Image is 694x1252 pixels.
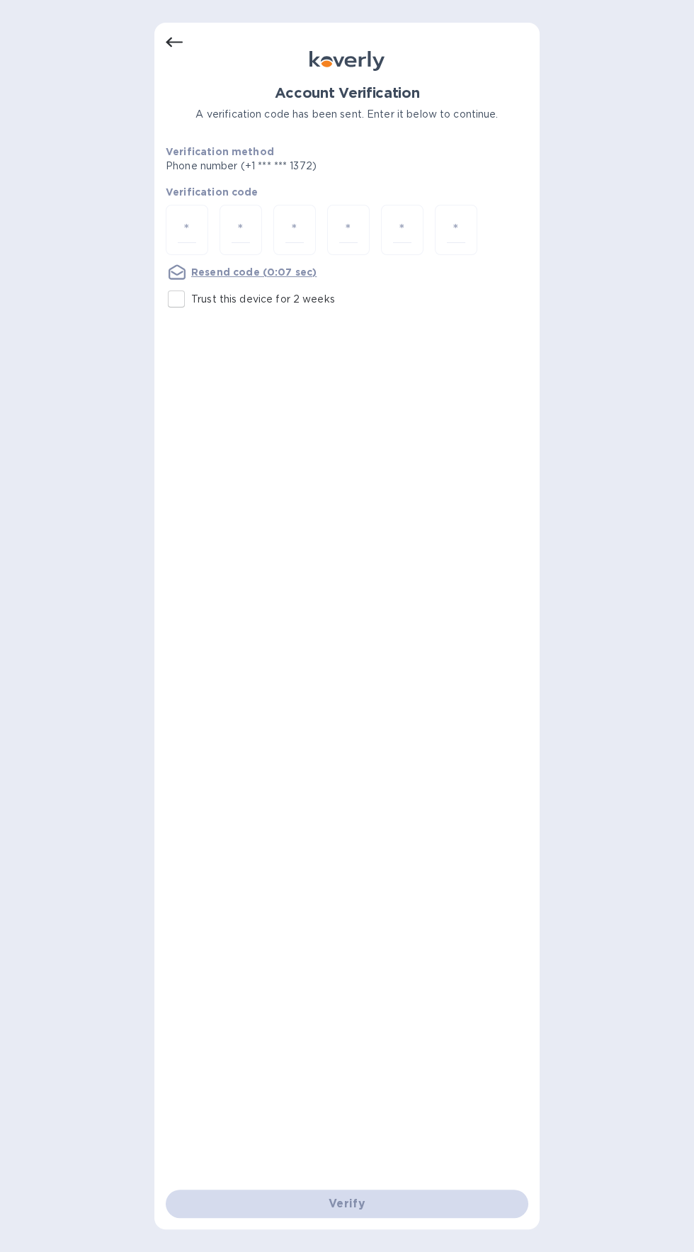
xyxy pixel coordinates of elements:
[191,266,317,278] u: Resend code (0:07 sec)
[166,159,425,174] p: Phone number (+1 *** *** 1372)
[166,146,274,157] b: Verification method
[166,107,528,122] p: A verification code has been sent. Enter it below to continue.
[166,85,528,101] h1: Account Verification
[191,292,335,307] p: Trust this device for 2 weeks
[166,185,528,199] p: Verification code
